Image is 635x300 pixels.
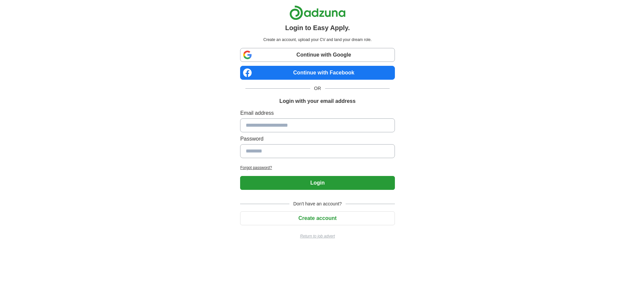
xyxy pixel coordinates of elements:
[289,200,346,207] span: Don't have an account?
[240,109,395,117] label: Email address
[241,37,393,43] p: Create an account, upload your CV and land your dream role.
[240,215,395,221] a: Create account
[240,233,395,239] a: Return to job advert
[310,85,325,92] span: OR
[240,135,395,143] label: Password
[240,211,395,225] button: Create account
[240,66,395,80] a: Continue with Facebook
[240,176,395,190] button: Login
[279,97,356,105] h1: Login with your email address
[240,165,395,171] a: Forgot password?
[285,23,350,33] h1: Login to Easy Apply.
[289,5,346,20] img: Adzuna logo
[240,48,395,62] a: Continue with Google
